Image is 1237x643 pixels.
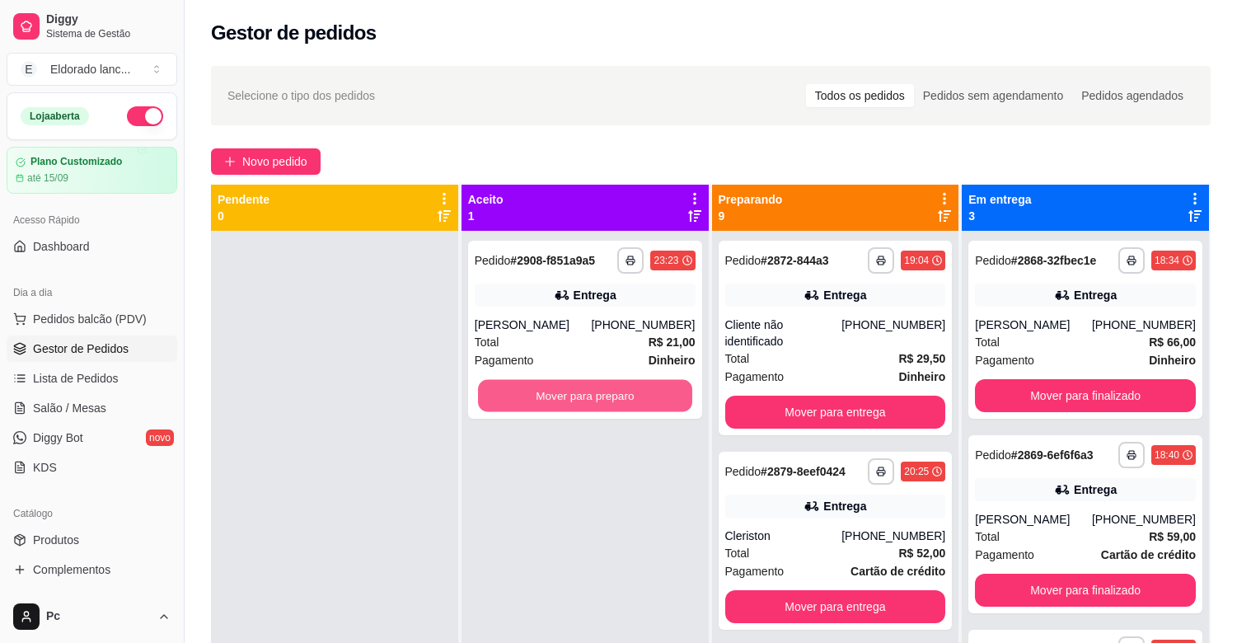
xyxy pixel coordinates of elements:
span: Total [975,333,1000,351]
a: Salão / Mesas [7,395,177,421]
div: Entrega [1074,481,1117,498]
a: KDS [7,454,177,481]
span: E [21,61,37,77]
strong: # 2872-844a3 [761,254,829,267]
div: Dia a dia [7,279,177,306]
div: 18:34 [1155,254,1179,267]
button: Mover para entrega [725,396,946,429]
div: [PHONE_NUMBER] [1092,317,1196,333]
div: [PERSON_NAME] [475,317,592,333]
div: [PERSON_NAME] [975,317,1092,333]
span: Pedido [475,254,511,267]
span: Lista de Pedidos [33,370,119,387]
button: Alterar Status [127,106,163,126]
span: Gestor de Pedidos [33,340,129,357]
div: Todos os pedidos [806,84,914,107]
div: Cleriston [725,528,842,544]
a: Produtos [7,527,177,553]
span: Complementos [33,561,110,578]
span: Pc [46,609,151,624]
div: Entrega [574,287,616,303]
div: Entrega [1074,287,1117,303]
span: Diggy Bot [33,429,83,446]
span: KDS [33,459,57,476]
p: 1 [468,208,504,224]
span: Pagamento [975,546,1034,564]
strong: R$ 52,00 [898,547,945,560]
strong: Dinheiro [649,354,696,367]
div: 20:25 [904,465,929,478]
span: Pedido [725,254,761,267]
a: Complementos [7,556,177,583]
strong: # 2908-f851a9a5 [510,254,595,267]
button: Novo pedido [211,148,321,175]
div: Catálogo [7,500,177,527]
a: Gestor de Pedidos [7,336,177,362]
span: Total [725,350,750,368]
span: Sistema de Gestão [46,27,171,40]
div: Entrega [823,498,866,514]
div: Loja aberta [21,107,89,125]
h2: Gestor de pedidos [211,20,377,46]
span: Pedidos balcão (PDV) [33,311,147,327]
button: Mover para entrega [725,590,946,623]
p: Pendente [218,191,269,208]
a: Dashboard [7,233,177,260]
a: Plano Customizadoaté 15/09 [7,147,177,194]
p: Em entrega [968,191,1031,208]
strong: Cartão de crédito [1101,548,1196,561]
p: Aceito [468,191,504,208]
div: Cliente não identificado [725,317,842,350]
button: Pc [7,597,177,636]
strong: Dinheiro [1149,354,1196,367]
span: plus [224,156,236,167]
div: Eldorado lanc ... [50,61,130,77]
div: [PHONE_NUMBER] [1092,511,1196,528]
div: [PHONE_NUMBER] [591,317,695,333]
div: [PHONE_NUMBER] [841,317,945,350]
p: Preparando [719,191,783,208]
strong: R$ 21,00 [649,336,696,349]
span: Salão / Mesas [33,400,106,416]
div: Acesso Rápido [7,207,177,233]
span: Pagamento [725,368,785,386]
article: até 15/09 [27,171,68,185]
div: Pedidos agendados [1072,84,1192,107]
strong: R$ 29,50 [898,352,945,365]
div: Entrega [823,287,866,303]
strong: R$ 66,00 [1149,336,1196,349]
div: 23:23 [654,254,678,267]
p: 0 [218,208,269,224]
strong: # 2869-6ef6f6a3 [1011,448,1094,462]
strong: R$ 59,00 [1149,530,1196,543]
span: Diggy [46,12,171,27]
button: Select a team [7,53,177,86]
span: Pedido [725,465,761,478]
button: Mover para finalizado [975,379,1196,412]
button: Mover para finalizado [975,574,1196,607]
a: Lista de Pedidos [7,365,177,392]
span: Total [975,528,1000,546]
div: 18:40 [1155,448,1179,462]
span: Pedido [975,448,1011,462]
span: Novo pedido [242,153,307,171]
div: [PHONE_NUMBER] [841,528,945,544]
span: Total [475,333,499,351]
strong: Cartão de crédito [850,565,945,578]
button: Mover para preparo [478,380,692,412]
button: Pedidos balcão (PDV) [7,306,177,332]
div: 19:04 [904,254,929,267]
span: Total [725,544,750,562]
span: Pagamento [475,351,534,369]
span: Selecione o tipo dos pedidos [227,87,375,105]
p: 9 [719,208,783,224]
p: 3 [968,208,1031,224]
strong: Dinheiro [898,370,945,383]
article: Plano Customizado [30,156,122,168]
span: Pagamento [725,562,785,580]
span: Produtos [33,532,79,548]
strong: # 2879-8eef0424 [761,465,846,478]
div: Pedidos sem agendamento [914,84,1072,107]
div: [PERSON_NAME] [975,511,1092,528]
span: Pedido [975,254,1011,267]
